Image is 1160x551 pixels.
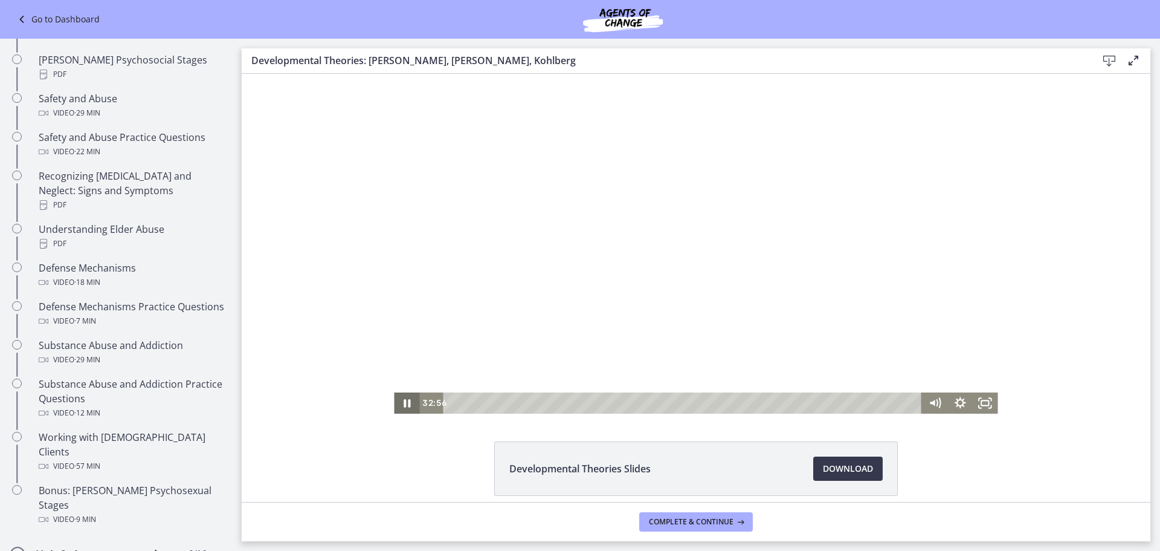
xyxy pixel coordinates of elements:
div: Recognizing [MEDICAL_DATA] and Neglect: Signs and Symptoms [39,169,227,212]
div: Video [39,106,227,120]
div: PDF [39,198,227,212]
span: · 12 min [74,406,100,420]
button: Show settings menu [706,319,731,340]
div: Video [39,145,227,159]
div: Video [39,406,227,420]
span: · 22 min [74,145,100,159]
div: Bonus: [PERSON_NAME] Psychosexual Stages [39,483,227,527]
a: Go to Dashboard [14,12,100,27]
div: Safety and Abuse [39,91,227,120]
span: · 18 min [74,275,100,290]
div: Video [39,275,227,290]
div: Video [39,314,227,328]
div: Video [39,353,227,367]
span: · 9 min [74,512,96,527]
div: Substance Abuse and Addiction Practice Questions [39,377,227,420]
div: Video [39,459,227,474]
div: PDF [39,67,227,82]
h3: Developmental Theories: [PERSON_NAME], [PERSON_NAME], Kohlberg [251,53,1078,68]
button: Mute [681,319,706,340]
span: · 29 min [74,106,100,120]
span: · 57 min [74,459,100,474]
div: Understanding Elder Abuse [39,222,227,251]
div: Substance Abuse and Addiction [39,338,227,367]
div: Video [39,512,227,527]
img: Agents of Change [550,5,695,34]
div: Safety and Abuse Practice Questions [39,130,227,159]
div: Defense Mechanisms [39,261,227,290]
div: Working with [DEMOGRAPHIC_DATA] Clients [39,430,227,474]
div: Defense Mechanisms Practice Questions [39,299,227,328]
span: Download [823,461,873,476]
span: · 29 min [74,353,100,367]
span: Developmental Theories Slides [509,461,651,476]
div: PDF [39,236,227,251]
div: [PERSON_NAME] Psychosocial Stages [39,53,227,82]
iframe: Video Lesson [242,74,1150,414]
button: Fullscreen [731,319,756,340]
a: Download [813,457,883,481]
span: · 7 min [74,314,96,328]
span: Complete & continue [649,517,733,527]
button: Complete & continue [639,512,753,532]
